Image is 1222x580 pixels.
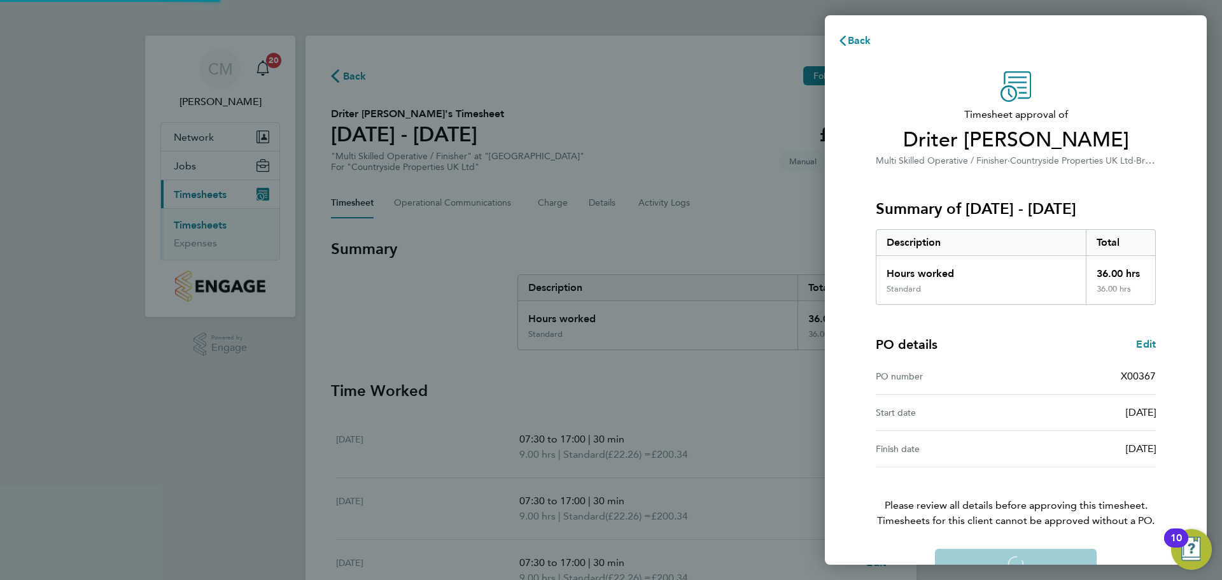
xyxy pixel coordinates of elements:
span: · [1134,155,1136,166]
div: PO number [876,369,1016,384]
div: Finish date [876,441,1016,456]
button: Back [825,28,884,53]
span: Edit [1136,338,1156,350]
span: Driter [PERSON_NAME] [876,127,1156,153]
div: Start date [876,405,1016,420]
span: Countryside Properties UK Ltd [1010,155,1134,166]
h3: Summary of [DATE] - [DATE] [876,199,1156,219]
span: Multi Skilled Operative / Finisher [876,155,1008,166]
span: · [1008,155,1010,166]
div: Standard [887,284,921,294]
div: [DATE] [1016,405,1156,420]
a: Edit [1136,337,1156,352]
button: Open Resource Center, 10 new notifications [1171,529,1212,570]
span: Brackley Golf Club [1136,154,1211,166]
h4: PO details [876,336,938,353]
p: Please review all details before approving this timesheet. [860,467,1171,528]
span: Timesheets for this client cannot be approved without a PO. [860,513,1171,528]
span: Back [848,34,871,46]
div: Hours worked [876,256,1086,284]
div: 36.00 hrs [1086,284,1156,304]
span: Timesheet approval of [876,107,1156,122]
div: Summary of 15 - 21 Sep 2025 [876,229,1156,305]
div: Total [1086,230,1156,255]
span: X00367 [1121,370,1156,382]
div: 10 [1170,538,1182,555]
div: Description [876,230,1086,255]
div: 36.00 hrs [1086,256,1156,284]
div: [DATE] [1016,441,1156,456]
